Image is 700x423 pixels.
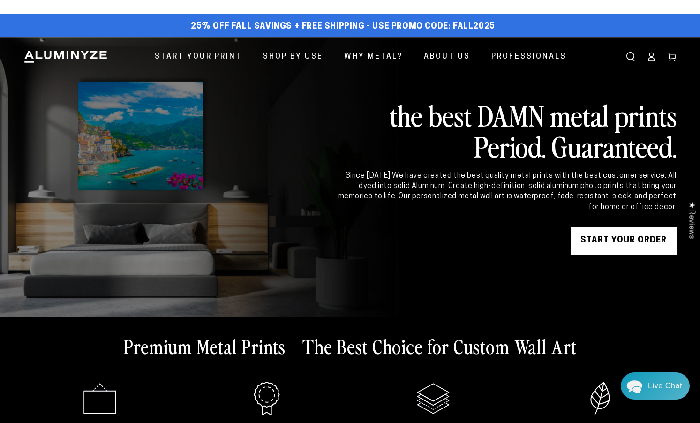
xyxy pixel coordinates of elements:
[263,50,323,64] span: Shop By Use
[682,194,700,246] div: Click to open Judge.me floating reviews tab
[571,227,677,255] a: START YOUR Order
[336,99,677,161] h2: the best DAMN metal prints Period. Guaranteed.
[424,50,470,64] span: About Us
[155,50,242,64] span: Start Your Print
[256,45,330,69] a: Shop By Use
[621,372,690,400] div: Chat widget toggle
[491,50,566,64] span: Professionals
[344,50,403,64] span: Why Metal?
[620,46,641,67] summary: Search our site
[648,372,682,400] div: Contact Us Directly
[148,45,249,69] a: Start Your Print
[417,45,477,69] a: About Us
[484,45,573,69] a: Professionals
[23,50,108,64] img: Aluminyze
[124,334,577,358] h2: Premium Metal Prints – The Best Choice for Custom Wall Art
[336,171,677,213] div: Since [DATE] We have created the best quality metal prints with the best customer service. All dy...
[191,22,495,32] span: 25% off FALL Savings + Free Shipping - Use Promo Code: FALL2025
[337,45,410,69] a: Why Metal?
